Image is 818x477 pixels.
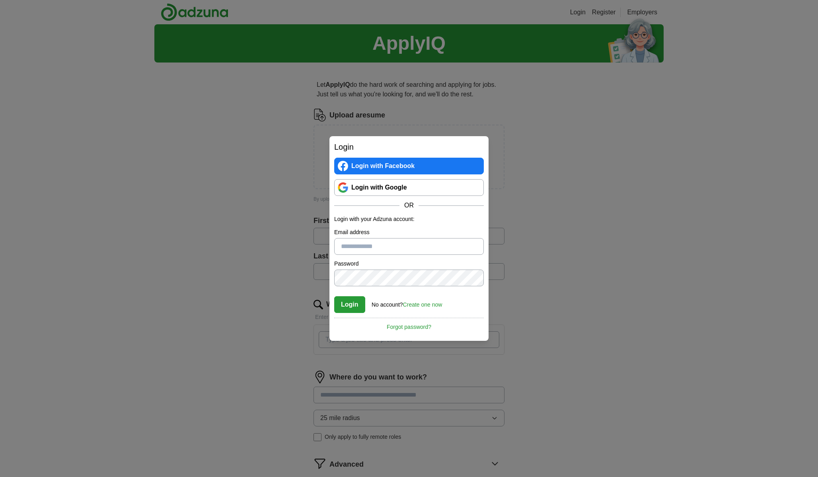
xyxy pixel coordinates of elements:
[399,201,419,210] span: OR
[403,301,442,308] a: Create one now
[334,296,365,313] button: Login
[334,228,484,237] label: Email address
[334,215,484,223] p: Login with your Adzuna account:
[334,318,484,331] a: Forgot password?
[334,260,484,268] label: Password
[334,141,484,153] h2: Login
[372,296,442,309] div: No account?
[334,179,484,196] a: Login with Google
[334,158,484,174] a: Login with Facebook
